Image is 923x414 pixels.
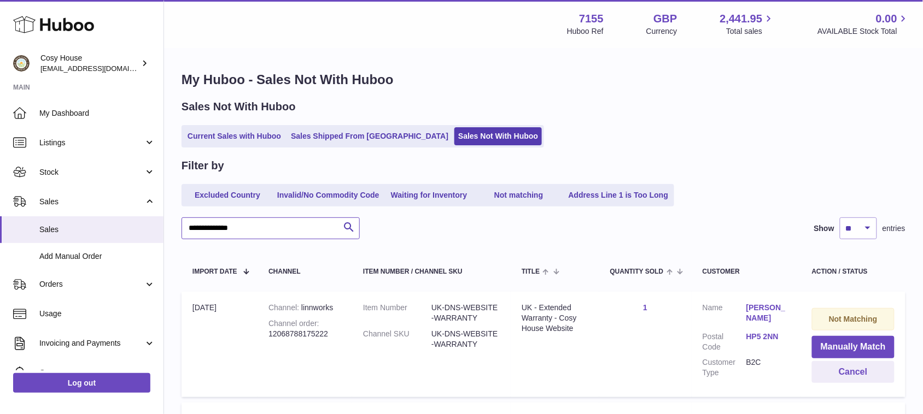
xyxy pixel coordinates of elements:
[431,303,500,323] dd: UK-DNS-WEBSITE-WARRANTY
[268,318,341,339] div: 12068788175222
[522,303,588,334] div: UK - Extended Warranty - Cosy House Website
[39,279,144,289] span: Orders
[184,186,271,204] a: Excluded Country
[268,303,341,313] div: linnworks
[40,64,161,73] span: [EMAIL_ADDRESS][DOMAIN_NAME]
[746,303,790,323] a: [PERSON_NAME]
[565,186,673,204] a: Address Line 1 is Too Long
[182,71,906,88] h1: My Huboo - Sales Not With Huboo
[746,357,790,378] dd: B2C
[40,53,139,74] div: Cosy House
[268,303,301,312] strong: Channel
[812,268,895,275] div: Action / Status
[726,26,775,37] span: Total sales
[13,373,150,393] a: Log out
[703,332,746,352] dt: Postal Code
[522,268,540,275] span: Title
[363,329,431,350] dt: Channel SKU
[184,127,285,145] a: Current Sales with Huboo
[817,26,910,37] span: AVAILABLE Stock Total
[703,268,790,275] div: Customer
[475,186,563,204] a: Not matching
[192,268,237,275] span: Import date
[363,303,431,323] dt: Item Number
[39,251,155,262] span: Add Manual Order
[287,127,452,145] a: Sales Shipped From [GEOGRAPHIC_DATA]
[182,292,258,397] td: [DATE]
[268,319,319,328] strong: Channel order
[812,336,895,358] button: Manually Match
[812,361,895,383] button: Cancel
[876,11,897,26] span: 0.00
[385,186,473,204] a: Waiting for Inventory
[610,268,664,275] span: Quantity Sold
[39,224,155,235] span: Sales
[829,315,878,323] strong: Not Matching
[182,158,224,173] h2: Filter by
[39,197,144,207] span: Sales
[13,55,30,72] img: info@wholesomegoods.com
[431,329,500,350] dd: UK-DNS-WEBSITE-WARRANTY
[363,268,500,275] div: Item Number / Channel SKU
[703,303,746,326] dt: Name
[182,99,296,114] h2: Sales Not With Huboo
[817,11,910,37] a: 0.00 AVAILABLE Stock Total
[39,309,155,319] span: Usage
[720,11,775,37] a: 2,441.95 Total sales
[567,26,604,37] div: Huboo Ref
[39,138,144,148] span: Listings
[643,303,647,312] a: 1
[653,11,677,26] strong: GBP
[268,268,341,275] div: Channel
[703,357,746,378] dt: Customer Type
[883,223,906,234] span: entries
[39,108,155,119] span: My Dashboard
[454,127,542,145] a: Sales Not With Huboo
[273,186,383,204] a: Invalid/No Commodity Code
[579,11,604,26] strong: 7155
[746,332,790,342] a: HP5 2NN
[39,167,144,178] span: Stock
[646,26,677,37] div: Currency
[39,368,155,378] span: Cases
[39,338,144,348] span: Invoicing and Payments
[720,11,763,26] span: 2,441.95
[814,223,834,234] label: Show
